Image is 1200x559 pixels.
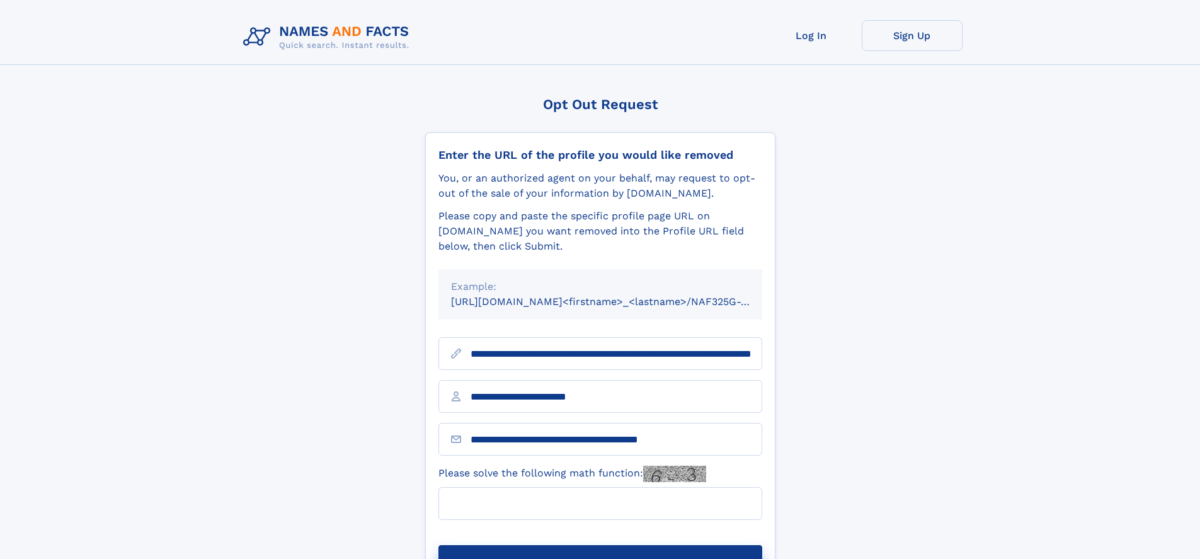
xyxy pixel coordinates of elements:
a: Sign Up [862,20,963,51]
div: Example: [451,279,750,294]
div: You, or an authorized agent on your behalf, may request to opt-out of the sale of your informatio... [438,171,762,201]
small: [URL][DOMAIN_NAME]<firstname>_<lastname>/NAF325G-xxxxxxxx [451,296,786,308]
div: Opt Out Request [425,96,775,112]
div: Enter the URL of the profile you would like removed [438,148,762,162]
a: Log In [761,20,862,51]
div: Please copy and paste the specific profile page URL on [DOMAIN_NAME] you want removed into the Pr... [438,209,762,254]
label: Please solve the following math function: [438,466,706,482]
img: Logo Names and Facts [238,20,420,54]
